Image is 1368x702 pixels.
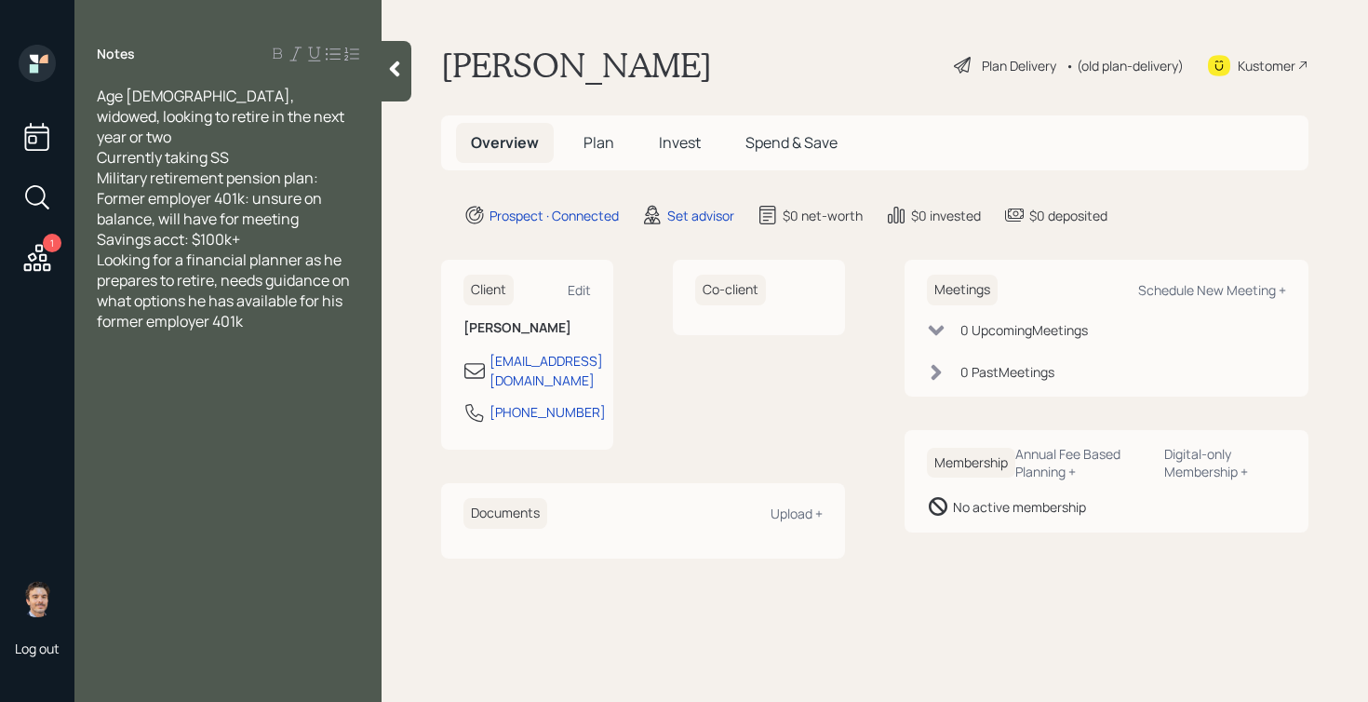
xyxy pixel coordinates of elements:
span: Age [DEMOGRAPHIC_DATA], widowed, looking to retire in the next year or two [97,86,347,147]
span: Former employer 401k: unsure on balance, will have for meeting [97,188,325,229]
div: Kustomer [1238,56,1295,75]
div: 0 Past Meeting s [960,362,1054,382]
div: Set advisor [667,206,734,225]
span: Invest [659,132,701,153]
div: $0 deposited [1029,206,1107,225]
div: 0 Upcoming Meeting s [960,320,1088,340]
div: Schedule New Meeting + [1138,281,1286,299]
div: Plan Delivery [982,56,1056,75]
div: [EMAIL_ADDRESS][DOMAIN_NAME] [490,351,603,390]
span: Savings acct: $100k+ [97,229,240,250]
span: Plan [583,132,614,153]
h6: Meetings [927,275,998,305]
div: Log out [15,640,60,657]
div: Digital-only Membership + [1164,445,1286,480]
div: No active membership [953,497,1086,517]
div: Prospect · Connected [490,206,619,225]
span: Spend & Save [745,132,838,153]
label: Notes [97,45,135,63]
div: Annual Fee Based Planning + [1015,445,1149,480]
div: Upload + [771,505,823,522]
div: • (old plan-delivery) [1066,56,1184,75]
div: $0 net-worth [783,206,863,225]
div: 1 [43,234,61,252]
h1: [PERSON_NAME] [441,45,712,86]
span: Looking for a financial planner as he prepares to retire, needs guidance on what options he has a... [97,250,353,331]
span: Overview [471,132,539,153]
h6: [PERSON_NAME] [463,320,591,336]
h6: Membership [927,448,1015,479]
div: Edit [568,281,591,299]
span: Currently taking SS [97,147,229,168]
img: robby-grisanti-headshot.png [19,580,56,617]
h6: Documents [463,498,547,529]
h6: Co-client [695,275,766,305]
span: Military retirement pension plan: [97,168,318,188]
div: $0 invested [911,206,981,225]
div: [PHONE_NUMBER] [490,402,606,422]
h6: Client [463,275,514,305]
